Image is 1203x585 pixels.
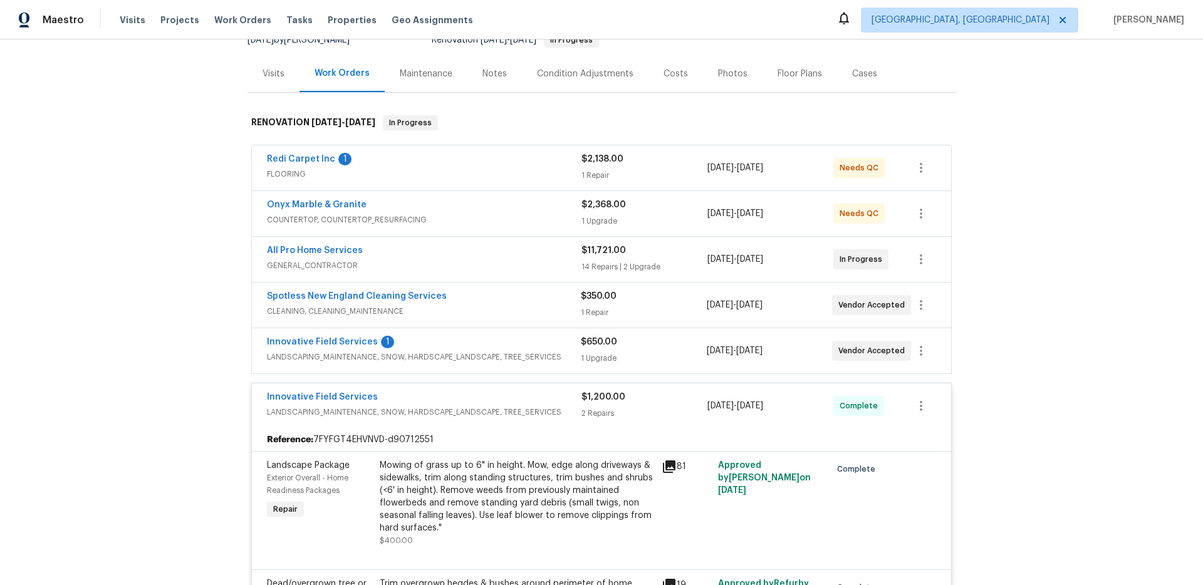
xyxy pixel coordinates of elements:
span: [DATE] [311,118,341,127]
span: LANDSCAPING_MAINTENANCE, SNOW, HARDSCAPE_LANDSCAPE, TREE_SERVICES [267,406,581,418]
span: [DATE] [707,209,734,218]
div: Notes [482,68,507,80]
div: 1 Upgrade [581,352,706,365]
span: [DATE] [707,401,734,410]
span: CLEANING, CLEANING_MAINTENANCE [267,305,581,318]
div: RENOVATION [DATE]-[DATE]In Progress [247,103,956,143]
span: - [481,36,536,44]
span: [DATE] [481,36,507,44]
span: - [707,299,763,311]
span: [DATE] [707,346,733,355]
span: [DATE] [737,163,763,172]
span: [DATE] [737,401,763,410]
span: [DATE] [345,118,375,127]
span: $400.00 [380,537,413,544]
span: Geo Assignments [392,14,473,26]
span: Landscape Package [267,461,350,470]
span: [DATE] [707,301,733,309]
a: Spotless New England Cleaning Services [267,292,447,301]
span: - [707,162,763,174]
span: LANDSCAPING_MAINTENANCE, SNOW, HARDSCAPE_LANDSCAPE, TREE_SERVICES [267,351,581,363]
span: [GEOGRAPHIC_DATA], [GEOGRAPHIC_DATA] [872,14,1049,26]
div: by [PERSON_NAME] [247,33,365,48]
span: In Progress [384,116,437,129]
span: Properties [328,14,377,26]
a: All Pro Home Services [267,246,363,255]
div: Maintenance [400,68,452,80]
span: Tasks [286,16,313,24]
a: Innovative Field Services [267,393,378,401]
span: COUNTERTOP, COUNTERTOP_RESURFACING [267,214,581,226]
span: Complete [837,463,880,475]
span: $11,721.00 [581,246,626,255]
span: $2,138.00 [581,155,623,163]
div: Work Orders [315,67,370,80]
span: [PERSON_NAME] [1108,14,1184,26]
div: Condition Adjustments [537,68,633,80]
span: In Progress [840,253,887,266]
span: Exterior Overall - Home Readiness Packages [267,474,348,494]
span: $1,200.00 [581,393,625,401]
div: Costs [664,68,688,80]
span: In Progress [545,36,598,44]
span: [DATE] [707,163,734,172]
div: Photos [718,68,747,80]
span: Vendor Accepted [838,344,910,357]
span: GENERAL_CONTRACTOR [267,259,581,272]
span: Approved by [PERSON_NAME] on [718,461,811,495]
span: [DATE] [736,301,763,309]
div: 2 Repairs [581,407,707,420]
span: Needs QC [840,207,883,220]
span: Vendor Accepted [838,299,910,311]
a: Redi Carpet Inc [267,155,335,163]
div: Visits [263,68,284,80]
span: FLOORING [267,168,581,180]
div: Cases [852,68,877,80]
span: [DATE] [718,486,746,495]
span: - [707,344,763,357]
div: 1 Repair [581,169,707,182]
span: Work Orders [214,14,271,26]
span: - [311,118,375,127]
span: - [707,400,763,412]
span: Maestro [43,14,84,26]
div: 1 [338,153,352,165]
a: Onyx Marble & Granite [267,200,367,209]
a: Innovative Field Services [267,338,378,346]
div: 81 [662,459,711,474]
div: 1 Repair [581,306,706,319]
span: $350.00 [581,292,617,301]
span: Needs QC [840,162,883,174]
span: $2,368.00 [581,200,626,209]
div: 1 [381,336,394,348]
span: [DATE] [707,255,734,264]
span: Visits [120,14,145,26]
div: 7FYFGT4EHVNVD-d90712551 [252,428,951,451]
span: Repair [268,503,303,515]
b: Reference: [267,433,313,446]
span: Projects [160,14,199,26]
span: Renovation [432,36,599,44]
span: - [707,253,763,266]
span: [DATE] [736,346,763,355]
span: [DATE] [247,36,274,44]
div: Mowing of grass up to 6" in height. Mow, edge along driveways & sidewalks, trim along standing st... [380,459,654,534]
div: 14 Repairs | 2 Upgrade [581,261,707,273]
span: [DATE] [737,209,763,218]
span: - [707,207,763,220]
div: Floor Plans [778,68,822,80]
div: 1 Upgrade [581,215,707,227]
span: [DATE] [737,255,763,264]
span: $650.00 [581,338,617,346]
h6: RENOVATION [251,115,375,130]
span: [DATE] [510,36,536,44]
span: Complete [840,400,883,412]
